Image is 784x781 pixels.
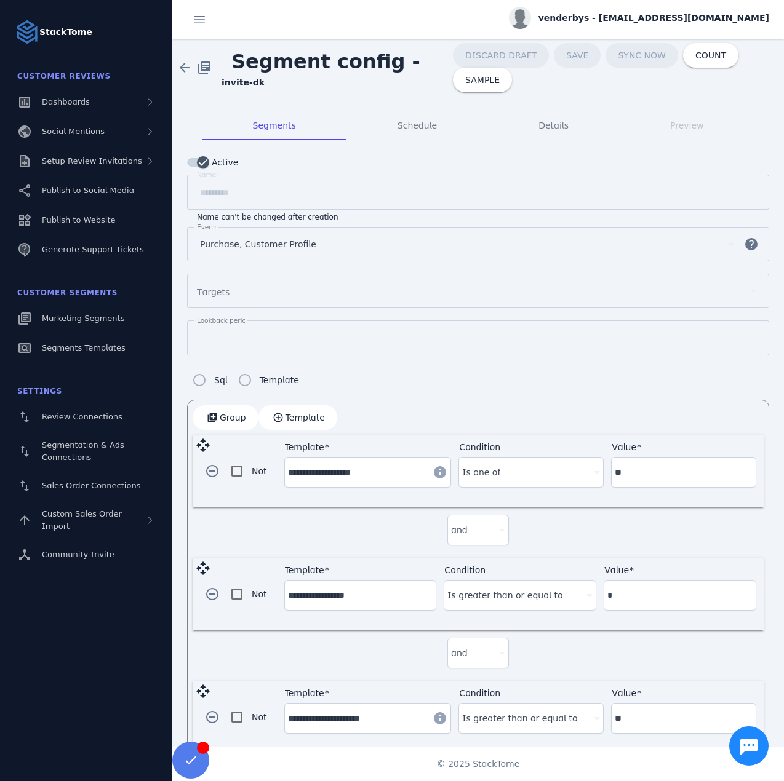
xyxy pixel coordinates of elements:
[444,565,486,575] mat-label: Condition
[42,314,124,323] span: Marketing Segments
[285,688,324,698] mat-label: Template
[42,550,114,559] span: Community Invite
[447,588,562,603] span: Is greater than or equal to
[220,413,246,422] span: Group
[538,12,769,25] span: venderbys - [EMAIL_ADDRESS][DOMAIN_NAME]
[462,465,500,480] span: Is one of
[7,541,165,568] a: Community Invite
[42,509,122,531] span: Custom Sales Order Import
[187,175,769,222] mat-form-field: Segment name
[197,317,250,324] mat-label: Lookback period
[285,442,324,452] mat-label: Template
[17,72,111,81] span: Customer Reviews
[737,237,766,252] mat-icon: help
[17,387,62,395] span: Settings
[462,711,577,726] span: Is greater than or equal to
[197,60,212,75] mat-icon: library_books
[7,207,165,234] a: Publish to Website
[604,565,629,575] mat-label: Value
[222,77,265,87] strong: invite-dk
[253,121,296,130] span: Segments
[288,588,433,603] input: Template
[187,274,769,320] mat-form-field: Segment targets
[15,20,39,44] img: Logo image
[197,287,230,297] mat-label: Targets
[42,343,126,352] span: Segments Templates
[459,442,500,452] mat-label: Condition
[509,7,531,29] img: profile.jpg
[451,523,468,537] span: and
[212,373,228,387] label: Sql
[193,405,258,430] button: Group
[249,464,267,478] label: Not
[433,465,447,480] mat-icon: info
[42,481,140,490] span: Sales Order Connections
[17,288,118,297] span: Customer Segments
[7,433,165,470] a: Segmentation & Ads Connections
[7,177,165,204] a: Publish to Social Media
[538,121,569,130] span: Details
[612,688,636,698] mat-label: Value
[42,245,144,254] span: Generate Support Tickets
[197,223,219,231] mat-label: Events
[187,227,769,274] mat-form-field: Segment events
[42,156,142,165] span: Setup Review Invitations
[288,711,426,726] input: Template
[437,758,520,771] span: © 2025 StackTome
[197,210,338,222] mat-hint: Name can't be changed after creation
[286,413,325,422] span: Template
[249,710,267,724] label: Not
[465,76,500,84] span: SAMPLE
[7,335,165,362] a: Segments Templates
[42,412,122,421] span: Review Connections
[453,68,512,92] button: SAMPLE
[683,43,738,68] button: COUNT
[42,97,90,106] span: Dashboards
[509,7,769,29] button: venderbys - [EMAIL_ADDRESS][DOMAIN_NAME]
[257,373,299,387] label: Template
[612,442,636,452] mat-label: Value
[197,171,216,178] mat-label: Name
[7,305,165,332] a: Marketing Segments
[398,121,437,130] span: Schedule
[200,237,316,252] span: Purchase, Customer Profile
[39,26,92,39] strong: StackTome
[7,236,165,263] a: Generate Support Tickets
[695,51,726,60] span: COUNT
[249,587,267,601] label: Not
[222,40,430,83] span: Segment config -
[459,688,500,698] mat-label: Condition
[7,472,165,499] a: Sales Order Connections
[42,186,134,195] span: Publish to Social Media
[433,711,447,726] mat-icon: info
[42,215,115,224] span: Publish to Website
[285,565,324,575] mat-label: Template
[451,646,468,660] span: and
[42,127,105,136] span: Social Mentions
[258,405,337,430] button: Template
[209,155,238,170] label: Active
[7,403,165,430] a: Review Connections
[42,440,124,462] span: Segmentation & Ads Connections
[187,368,299,392] mat-radio-group: Segment config type
[288,465,426,480] input: Template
